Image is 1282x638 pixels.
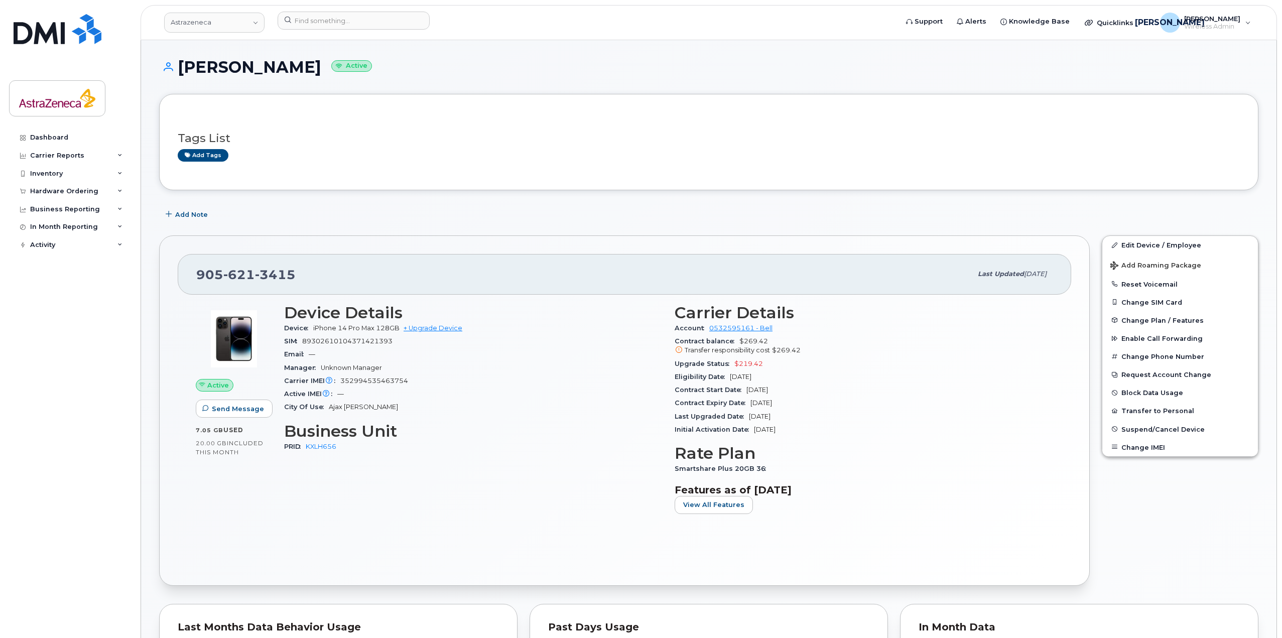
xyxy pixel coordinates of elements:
[1102,402,1258,420] button: Transfer to Personal
[772,346,801,354] span: $269.42
[1102,365,1258,384] button: Request Account Change
[255,267,296,282] span: 3415
[284,403,329,411] span: City Of Use
[340,377,408,385] span: 352994535463754
[284,337,302,345] span: SIM
[919,622,1240,632] div: In Month Data
[1121,425,1205,433] span: Suspend/Cancel Device
[675,484,1053,496] h3: Features as of [DATE]
[212,404,264,414] span: Send Message
[675,444,1053,462] h3: Rate Plan
[548,622,869,632] div: Past Days Usage
[1102,384,1258,402] button: Block Data Usage
[329,403,398,411] span: Ajax [PERSON_NAME]
[1102,311,1258,329] button: Change Plan / Features
[302,337,393,345] span: 89302610104371421393
[1110,262,1201,271] span: Add Roaming Package
[1102,254,1258,275] button: Add Roaming Package
[178,149,228,162] a: Add tags
[1102,438,1258,456] button: Change IMEI
[306,443,336,450] a: KXLH656
[675,386,746,394] span: Contract Start Date
[730,373,751,380] span: [DATE]
[207,380,229,390] span: Active
[337,390,344,398] span: —
[1121,316,1204,324] span: Change Plan / Features
[223,426,243,434] span: used
[675,337,1053,355] span: $269.42
[284,324,313,332] span: Device
[178,132,1240,145] h3: Tags List
[1102,275,1258,293] button: Reset Voicemail
[284,377,340,385] span: Carrier IMEI
[1102,236,1258,254] a: Edit Device / Employee
[1102,347,1258,365] button: Change Phone Number
[685,346,770,354] span: Transfer responsibility cost
[159,205,216,223] button: Add Note
[675,496,753,514] button: View All Features
[196,427,223,434] span: 7.05 GB
[1102,420,1258,438] button: Suspend/Cancel Device
[284,422,663,440] h3: Business Unit
[675,413,749,420] span: Last Upgraded Date
[749,413,771,420] span: [DATE]
[284,304,663,322] h3: Device Details
[746,386,768,394] span: [DATE]
[709,324,773,332] a: 0532595161 - Bell
[675,324,709,332] span: Account
[309,350,315,358] span: —
[284,443,306,450] span: PRID
[196,439,264,456] span: included this month
[978,270,1024,278] span: Last updated
[331,60,372,72] small: Active
[675,373,730,380] span: Eligibility Date
[284,390,337,398] span: Active IMEI
[313,324,400,332] span: iPhone 14 Pro Max 128GB
[284,350,309,358] span: Email
[175,210,208,219] span: Add Note
[404,324,462,332] a: + Upgrade Device
[683,500,744,509] span: View All Features
[196,267,296,282] span: 905
[675,337,739,345] span: Contract balance
[675,426,754,433] span: Initial Activation Date
[178,622,499,632] div: Last Months Data Behavior Usage
[734,360,763,367] span: $219.42
[284,364,321,371] span: Manager
[750,399,772,407] span: [DATE]
[196,440,227,447] span: 20.00 GB
[204,309,264,369] img: image20231002-3703462-by0d28.jpeg
[1024,270,1047,278] span: [DATE]
[675,465,771,472] span: Smartshare Plus 20GB 36
[1102,293,1258,311] button: Change SIM Card
[159,58,1258,76] h1: [PERSON_NAME]
[1121,335,1203,342] span: Enable Call Forwarding
[223,267,255,282] span: 621
[1102,329,1258,347] button: Enable Call Forwarding
[196,400,273,418] button: Send Message
[675,304,1053,322] h3: Carrier Details
[321,364,382,371] span: Unknown Manager
[675,360,734,367] span: Upgrade Status
[754,426,776,433] span: [DATE]
[675,399,750,407] span: Contract Expiry Date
